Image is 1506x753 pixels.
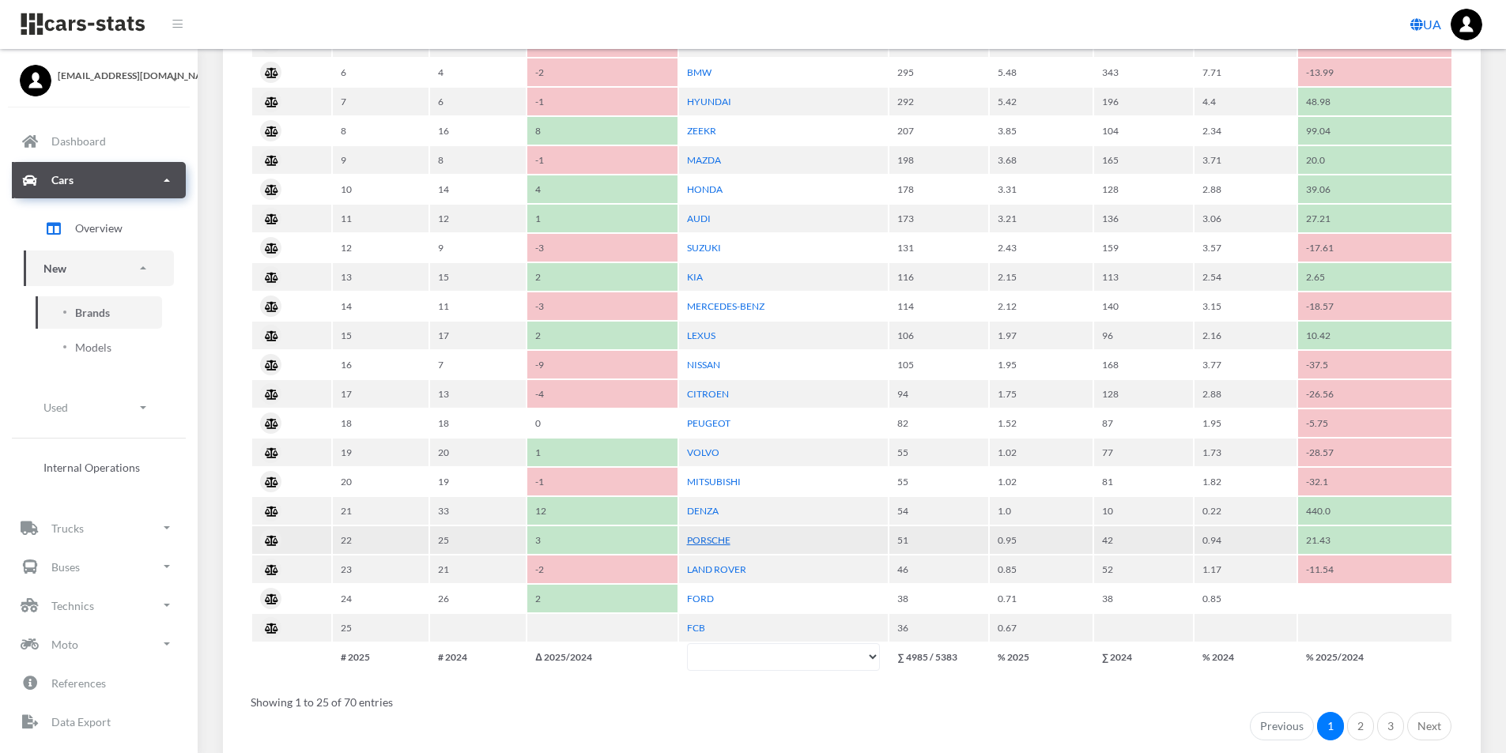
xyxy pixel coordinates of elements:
[889,58,988,86] td: 295
[75,339,111,356] span: Models
[333,351,428,378] td: 16
[527,117,677,145] td: 8
[990,497,1093,525] td: 1.0
[1094,292,1193,320] td: 140
[430,58,526,86] td: 4
[687,446,719,458] a: VOLVO
[333,175,428,203] td: 10
[1195,88,1297,115] td: 4.4
[889,468,988,495] td: 55
[333,263,428,291] td: 13
[1298,322,1451,349] td: 10.42
[1298,292,1451,320] td: -18.57
[1404,9,1447,40] a: UA
[1195,205,1297,232] td: 3.06
[1195,146,1297,174] td: 3.71
[889,409,988,437] td: 82
[1094,175,1193,203] td: 128
[333,439,428,466] td: 19
[430,468,526,495] td: 19
[687,388,729,400] a: CITROEN
[990,439,1093,466] td: 1.02
[687,563,746,575] a: LAND ROVER
[430,117,526,145] td: 16
[430,234,526,262] td: 9
[1094,58,1193,86] td: 343
[527,526,677,554] td: 3
[20,65,178,83] a: [EMAIL_ADDRESS][DOMAIN_NAME]
[889,205,988,232] td: 173
[687,417,730,429] a: PEUGEOT
[889,439,988,466] td: 55
[1094,409,1193,437] td: 87
[430,643,526,671] th: # 2024
[1094,439,1193,466] td: 77
[990,292,1093,320] td: 2.12
[687,622,705,634] a: FCB
[333,585,428,612] td: 24
[687,271,703,283] a: KIA
[333,526,428,554] td: 22
[889,351,988,378] td: 105
[990,409,1093,437] td: 1.52
[990,88,1093,115] td: 5.42
[889,146,988,174] td: 198
[527,175,677,203] td: 4
[1094,88,1193,115] td: 196
[527,292,677,320] td: -3
[687,593,714,604] a: FORD
[430,175,526,203] td: 14
[1195,409,1297,437] td: 1.95
[1195,643,1297,671] th: % 2024
[51,712,111,732] p: Data Export
[687,359,720,371] a: NISSAN
[1298,439,1451,466] td: -28.57
[889,555,988,583] td: 46
[51,170,74,190] p: Cars
[430,292,526,320] td: 11
[333,468,428,495] td: 20
[333,380,428,408] td: 17
[1094,146,1193,174] td: 165
[1298,88,1451,115] td: 48.98
[430,526,526,554] td: 25
[1094,555,1193,583] td: 52
[527,205,677,232] td: 1
[687,213,711,224] a: AUDI
[527,322,677,349] td: 2
[1195,468,1297,495] td: 1.82
[687,125,716,137] a: ZEEKR
[430,380,526,408] td: 13
[990,117,1093,145] td: 3.85
[687,505,719,517] a: DENZA
[687,96,731,107] a: HYUNDAI
[1094,643,1193,671] th: ∑ 2024
[51,634,78,654] p: Moto
[1298,380,1451,408] td: -26.56
[333,322,428,349] td: 15
[1298,351,1451,378] td: -37.5
[990,555,1093,583] td: 0.85
[990,146,1093,174] td: 3.68
[333,614,428,642] td: 25
[990,643,1093,671] th: % 2025
[1298,263,1451,291] td: 2.65
[75,220,123,236] span: Overview
[24,390,174,425] a: Used
[687,329,715,341] a: LEXUS
[1195,117,1297,145] td: 2.34
[1094,234,1193,262] td: 159
[1298,117,1451,145] td: 99.04
[430,439,526,466] td: 20
[889,380,988,408] td: 94
[1451,9,1482,40] img: ...
[1094,526,1193,554] td: 42
[1094,380,1193,408] td: 128
[1377,712,1404,740] a: 3
[24,209,174,248] a: Overview
[430,497,526,525] td: 33
[1094,117,1193,145] td: 104
[75,304,110,321] span: Brands
[990,205,1093,232] td: 3.21
[1298,205,1451,232] td: 27.21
